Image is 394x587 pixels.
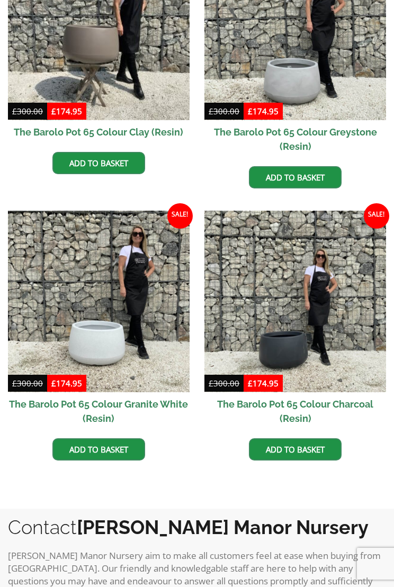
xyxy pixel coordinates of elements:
h2: The Barolo Pot 65 Colour Clay (Resin) [8,120,190,144]
span: £ [248,106,253,116]
bdi: 300.00 [12,106,43,116]
bdi: 300.00 [12,378,43,389]
a: Sale! The Barolo Pot 65 Colour Granite White (Resin) [8,211,190,430]
img: The Barolo Pot 65 Colour Charcoal (Resin) [204,211,386,392]
span: £ [51,378,56,389]
bdi: 300.00 [209,378,239,389]
span: Sale! [167,203,193,229]
h2: The Barolo Pot 65 Colour Charcoal (Resin) [204,392,386,430]
bdi: 300.00 [209,106,239,116]
h2: The Barolo Pot 65 Colour Greystone (Resin) [204,120,386,158]
span: £ [12,378,17,389]
span: £ [12,106,17,116]
bdi: 174.95 [51,378,82,389]
a: Add to basket: “The Barolo Pot 65 Colour Clay (Resin)” [52,152,145,174]
bdi: 174.95 [248,378,279,389]
span: Sale! [364,203,389,229]
span: £ [209,106,213,116]
a: Add to basket: “The Barolo Pot 65 Colour Greystone (Resin)” [249,166,342,188]
bdi: 174.95 [248,106,279,116]
span: £ [248,378,253,389]
span: £ [51,106,56,116]
a: Sale! The Barolo Pot 65 Colour Charcoal (Resin) [204,211,386,430]
bdi: 174.95 [51,106,82,116]
a: Add to basket: “The Barolo Pot 65 Colour Charcoal (Resin)” [249,438,342,460]
b: [PERSON_NAME] Manor Nursery [77,516,369,538]
h2: Contact [8,516,381,538]
img: The Barolo Pot 65 Colour Granite White (Resin) [8,211,190,392]
a: Add to basket: “The Barolo Pot 65 Colour Granite White (Resin)” [52,438,145,460]
span: £ [209,378,213,389]
h2: The Barolo Pot 65 Colour Granite White (Resin) [8,392,190,430]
